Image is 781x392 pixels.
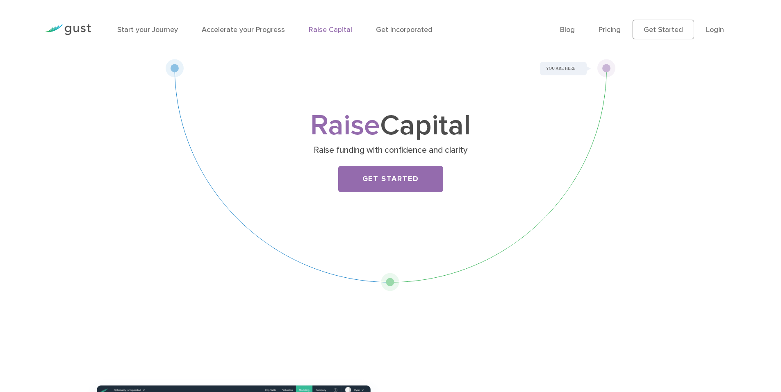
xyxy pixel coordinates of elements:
[232,145,549,156] p: Raise funding with confidence and clarity
[45,24,91,35] img: Gust Logo
[633,20,694,39] a: Get Started
[310,108,380,143] span: Raise
[309,25,352,34] a: Raise Capital
[599,25,621,34] a: Pricing
[338,166,443,192] a: Get Started
[376,25,433,34] a: Get Incorporated
[229,113,553,139] h1: Capital
[706,25,724,34] a: Login
[202,25,285,34] a: Accelerate your Progress
[117,25,178,34] a: Start your Journey
[560,25,575,34] a: Blog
